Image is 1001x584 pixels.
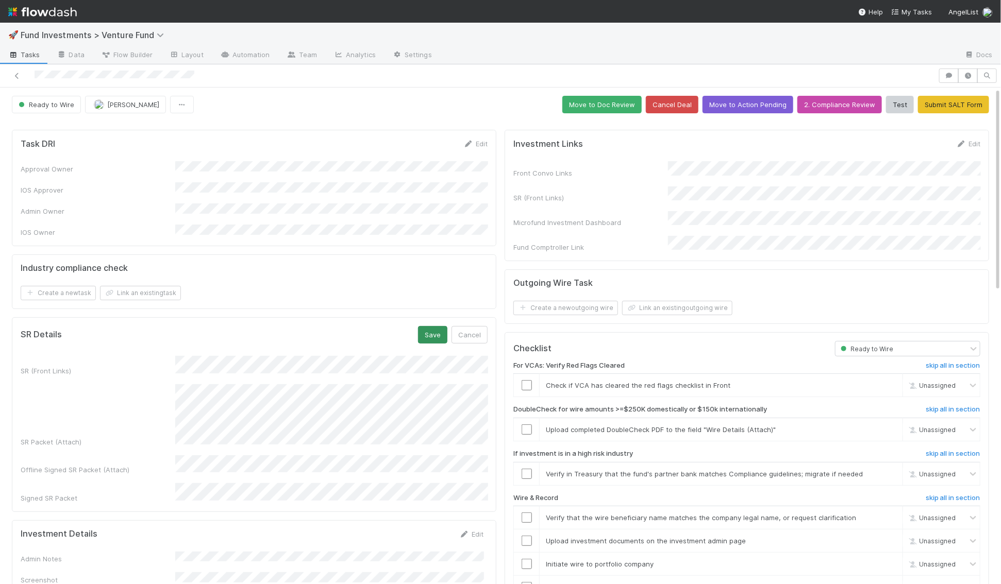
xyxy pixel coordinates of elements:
a: Data [48,47,93,64]
button: Ready to Wire [12,96,81,113]
span: Fund Investments > Venture Fund [21,30,169,40]
a: Docs [956,47,1001,64]
h6: If investment is in a high risk industry [513,450,633,458]
div: Microfund Investment Dashboard [513,217,668,228]
button: Test [886,96,914,113]
h5: Industry compliance check [21,263,128,273]
button: Create a newoutgoing wire [513,301,618,315]
span: 🚀 [8,30,19,39]
span: Unassigned [907,560,956,568]
span: Unassigned [907,426,956,434]
img: avatar_6cb813a7-f212-4ca3-9382-463c76e0b247.png [94,99,104,110]
div: Approval Owner [21,164,175,174]
img: avatar_041b9f3e-9684-4023-b9b7-2f10de55285d.png [982,7,993,18]
div: Fund Comptroller Link [513,242,668,252]
span: Ready to Wire [16,100,74,109]
div: Help [858,7,883,17]
h6: skip all in section [926,494,980,502]
h6: skip all in section [926,450,980,458]
a: skip all in section [926,362,980,374]
span: Unassigned [907,537,956,545]
div: IOS Approver [21,185,175,195]
h5: Checklist [513,343,552,354]
span: Tasks [8,49,40,60]
button: Cancel Deal [646,96,698,113]
a: skip all in section [926,450,980,462]
div: Signed SR Packet [21,493,175,503]
span: Check if VCA has cleared the red flags checklist in Front [546,381,730,389]
span: [PERSON_NAME] [107,100,159,109]
a: Settings [384,47,440,64]
span: My Tasks [891,8,932,16]
span: Upload completed DoubleCheck PDF to the field "Wire Details (Attach)" [546,425,776,434]
a: My Tasks [891,7,932,17]
div: Front Convo Links [513,168,668,178]
button: Link an existingtask [100,286,181,300]
h6: DoubleCheck for wire amounts >=$250K domestically or $150k internationally [513,405,767,414]
div: SR (Front Links) [513,193,668,203]
div: Admin Owner [21,206,175,216]
button: Submit SALT Form [918,96,989,113]
span: Unassigned [907,470,956,477]
a: Team [278,47,325,64]
a: skip all in section [926,494,980,506]
h6: skip all in section [926,405,980,414]
div: IOS Owner [21,227,175,237]
button: [PERSON_NAME] [85,96,166,113]
div: SR Packet (Attach) [21,437,175,447]
div: Offline Signed SR Packet (Attach) [21,465,175,475]
h6: Wire & Record [513,494,558,502]
span: Verify in Treasury that the fund's partner bank matches Compliance guidelines; migrate if needed [546,470,863,478]
span: Unassigned [907,514,956,522]
h6: For VCAs: Verify Red Flags Cleared [513,362,625,370]
h5: Outgoing Wire Task [513,278,593,288]
button: Save [418,326,447,343]
a: skip all in section [926,405,980,418]
span: AngelList [948,8,978,16]
button: Cancel [452,326,488,343]
a: Edit [463,140,488,148]
button: Move to Doc Review [562,96,642,113]
a: Edit [459,530,483,538]
h5: Investment Details [21,529,97,539]
button: Link an existingoutgoing wire [622,301,732,315]
a: Edit [956,140,980,148]
a: Automation [212,47,278,64]
a: Layout [161,47,212,64]
img: logo-inverted-e16ddd16eac7371096b0.svg [8,3,77,21]
h6: skip all in section [926,362,980,370]
div: Admin Notes [21,554,175,564]
h5: Investment Links [513,139,583,149]
span: Initiate wire to portfolio company [546,560,654,568]
button: Create a newtask [21,286,96,300]
h5: Task DRI [21,139,55,149]
span: Upload investment documents on the investment admin page [546,537,746,545]
button: 2. Compliance Review [797,96,882,113]
span: Ready to Wire [839,345,893,353]
span: Verify that the wire beneficiary name matches the company legal name, or request clarification [546,513,856,522]
span: Flow Builder [101,49,153,60]
h5: SR Details [21,330,62,340]
span: Unassigned [907,382,956,389]
a: Flow Builder [93,47,161,64]
div: SR (Front Links) [21,366,175,376]
button: Move to Action Pending [703,96,793,113]
a: Analytics [325,47,384,64]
